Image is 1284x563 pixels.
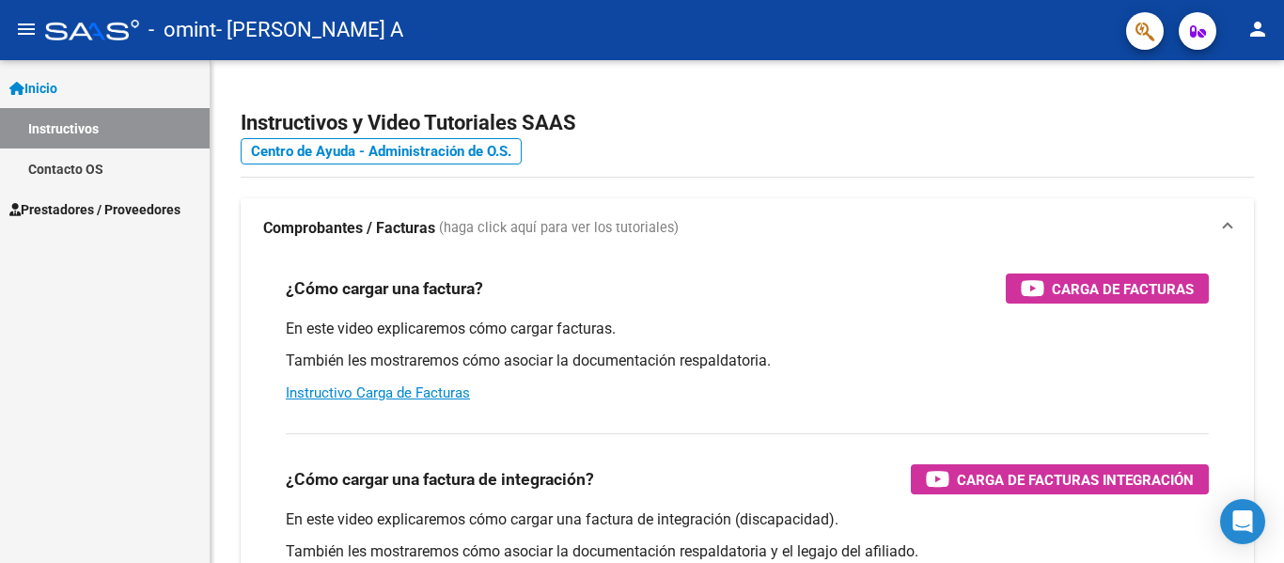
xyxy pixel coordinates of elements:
[286,541,1209,562] p: También les mostraremos cómo asociar la documentación respaldatoria y el legajo del afiliado.
[216,9,403,51] span: - [PERSON_NAME] A
[1220,499,1265,544] div: Open Intercom Messenger
[286,319,1209,339] p: En este video explicaremos cómo cargar facturas.
[286,466,594,493] h3: ¿Cómo cargar una factura de integración?
[286,351,1209,371] p: También les mostraremos cómo asociar la documentación respaldatoria.
[1052,277,1194,301] span: Carga de Facturas
[1246,18,1269,40] mat-icon: person
[1006,274,1209,304] button: Carga de Facturas
[9,78,57,99] span: Inicio
[286,275,483,302] h3: ¿Cómo cargar una factura?
[15,18,38,40] mat-icon: menu
[911,464,1209,494] button: Carga de Facturas Integración
[149,9,216,51] span: - omint
[957,468,1194,492] span: Carga de Facturas Integración
[263,218,435,239] strong: Comprobantes / Facturas
[286,384,470,401] a: Instructivo Carga de Facturas
[241,105,1254,141] h2: Instructivos y Video Tutoriales SAAS
[241,198,1254,258] mat-expansion-panel-header: Comprobantes / Facturas (haga click aquí para ver los tutoriales)
[9,199,180,220] span: Prestadores / Proveedores
[439,218,679,239] span: (haga click aquí para ver los tutoriales)
[286,509,1209,530] p: En este video explicaremos cómo cargar una factura de integración (discapacidad).
[241,138,522,164] a: Centro de Ayuda - Administración de O.S.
